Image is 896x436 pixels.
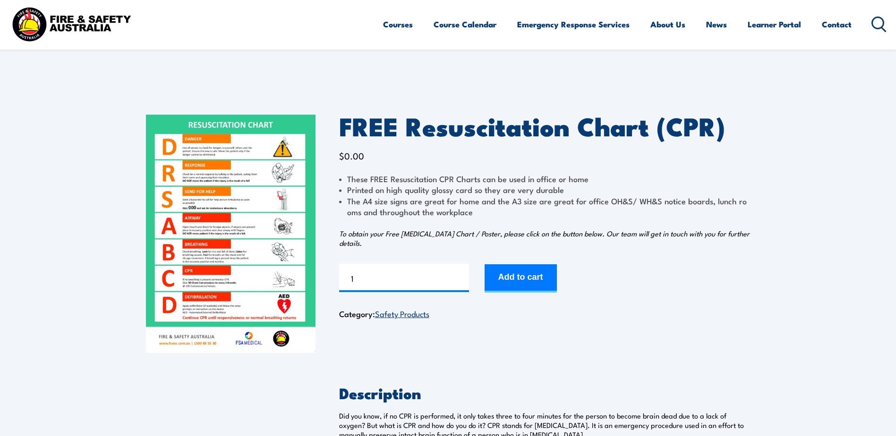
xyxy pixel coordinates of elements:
[339,308,429,319] span: Category:
[434,12,496,37] a: Course Calendar
[485,264,557,293] button: Add to cart
[339,173,751,184] li: These FREE Resuscitation CPR Charts can be used in office or home
[339,184,751,195] li: Printed on high quality glossy card so they are very durable
[822,12,852,37] a: Contact
[706,12,727,37] a: News
[146,115,316,353] img: FREE Resuscitation Chart - What are the 7 steps to CPR?
[650,12,685,37] a: About Us
[383,12,413,37] a: Courses
[339,149,344,162] span: $
[339,386,751,399] h2: Description
[339,195,751,218] li: The A4 size signs are great for home and the A3 size are great for office OH&S/ WH&S notice board...
[339,115,751,137] h1: FREE Resuscitation Chart (CPR)
[339,228,750,248] em: To obtain your Free [MEDICAL_DATA] Chart / Poster, please click on the button below. Our team wil...
[339,149,364,162] bdi: 0.00
[748,12,801,37] a: Learner Portal
[517,12,630,37] a: Emergency Response Services
[375,308,429,319] a: Safety Products
[339,264,469,292] input: Product quantity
